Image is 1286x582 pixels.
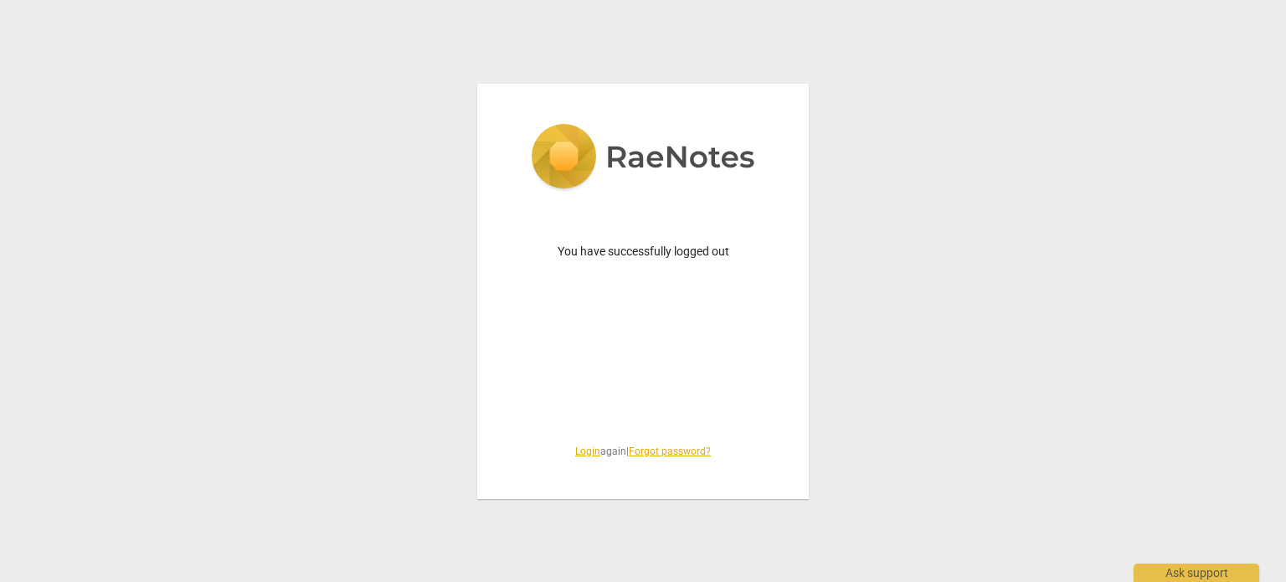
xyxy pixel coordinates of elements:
[517,243,769,260] p: You have successfully logged out
[1134,564,1259,582] div: Ask support
[531,124,755,193] img: 5ac2273c67554f335776073100b6d88f.svg
[517,445,769,459] span: again |
[575,446,600,457] a: Login
[629,446,711,457] a: Forgot password?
